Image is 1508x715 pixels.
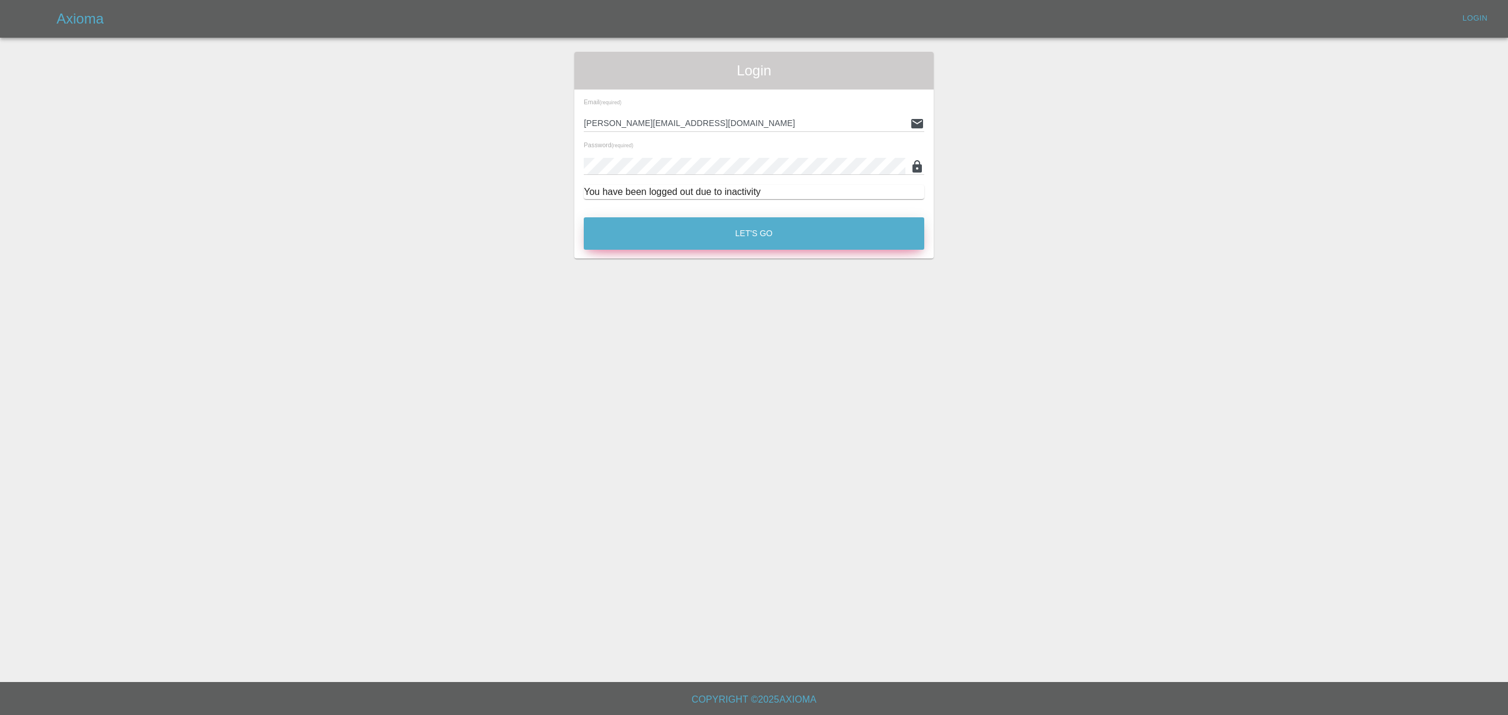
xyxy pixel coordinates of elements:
[611,143,633,148] small: (required)
[584,141,633,148] span: Password
[584,217,924,250] button: Let's Go
[584,98,621,105] span: Email
[600,100,621,105] small: (required)
[57,9,104,28] h5: Axioma
[1456,9,1494,28] a: Login
[584,185,924,199] div: You have been logged out due to inactivity
[584,61,924,80] span: Login
[9,691,1499,708] h6: Copyright © 2025 Axioma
